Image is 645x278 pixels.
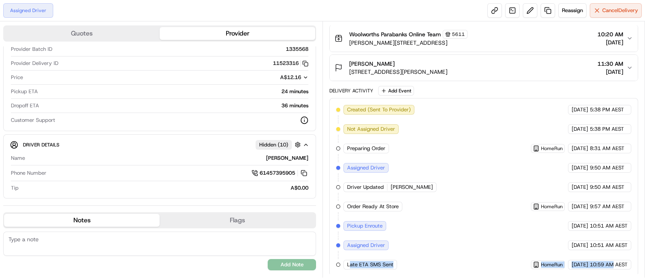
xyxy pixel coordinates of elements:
[347,242,385,249] span: Assigned Driver
[590,125,624,133] span: 5:38 PM AEST
[329,88,373,94] div: Delivery Activity
[349,39,468,47] span: [PERSON_NAME][STREET_ADDRESS]
[347,203,399,210] span: Order Ready At Store
[590,106,624,113] span: 5:38 PM AEST
[572,222,588,230] span: [DATE]
[347,145,385,152] span: Preparing Order
[572,203,588,210] span: [DATE]
[23,142,59,148] span: Driver Details
[11,46,52,53] span: Provider Batch ID
[597,68,623,76] span: [DATE]
[11,60,58,67] span: Provider Delivery ID
[541,145,563,152] span: HomeRun
[391,184,433,191] span: [PERSON_NAME]
[11,155,25,162] span: Name
[597,38,623,46] span: [DATE]
[590,184,624,191] span: 9:50 AM AEST
[22,184,308,192] div: A$0.00
[349,30,441,38] span: Woolworths Parabanks Online Team
[572,242,588,249] span: [DATE]
[347,106,411,113] span: Created (Sent To Provider)
[572,125,588,133] span: [DATE]
[572,261,588,268] span: [DATE]
[347,184,384,191] span: Driver Updated
[452,31,465,38] span: 5611
[160,27,315,40] button: Provider
[237,74,308,81] button: A$12.16
[11,169,46,177] span: Phone Number
[330,55,638,81] button: [PERSON_NAME][STREET_ADDRESS][PERSON_NAME]11:30 AM[DATE]
[252,169,308,178] a: 61457395905
[11,184,19,192] span: Tip
[160,214,315,227] button: Flags
[590,222,628,230] span: 10:51 AM AEST
[10,138,309,151] button: Driver DetailsHidden (10)
[590,145,624,152] span: 8:31 AM AEST
[4,214,160,227] button: Notes
[259,141,288,148] span: Hidden ( 10 )
[280,74,301,81] span: A$12.16
[349,60,395,68] span: [PERSON_NAME]
[562,7,583,14] span: Reassign
[541,261,563,268] span: HomeRun
[11,88,38,95] span: Pickup ETA
[11,102,39,109] span: Dropoff ETA
[330,25,638,52] button: Woolworths Parabanks Online Team5611[PERSON_NAME][STREET_ADDRESS]10:20 AM[DATE]
[590,203,624,210] span: 9:57 AM AEST
[260,169,295,177] span: 61457395905
[597,30,623,38] span: 10:20 AM
[541,203,563,210] span: HomeRun
[597,60,623,68] span: 11:30 AM
[347,164,385,171] span: Assigned Driver
[11,74,23,81] span: Price
[11,117,55,124] span: Customer Support
[590,242,628,249] span: 10:51 AM AEST
[256,140,303,150] button: Hidden (10)
[273,60,308,67] button: 11523316
[28,155,308,162] div: [PERSON_NAME]
[572,106,588,113] span: [DATE]
[378,86,414,96] button: Add Event
[347,222,383,230] span: Pickup Enroute
[572,184,588,191] span: [DATE]
[347,125,395,133] span: Not Assigned Driver
[347,261,393,268] span: Late ETA SMS Sent
[286,46,308,53] span: 1335568
[572,164,588,171] span: [DATE]
[41,88,308,95] div: 24 minutes
[572,145,588,152] span: [DATE]
[590,3,642,18] button: CancelDelivery
[4,27,160,40] button: Quotes
[590,164,624,171] span: 9:50 AM AEST
[590,261,628,268] span: 10:59 AM AEST
[602,7,638,14] span: Cancel Delivery
[42,102,308,109] div: 36 minutes
[349,68,447,76] span: [STREET_ADDRESS][PERSON_NAME]
[558,3,587,18] button: Reassign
